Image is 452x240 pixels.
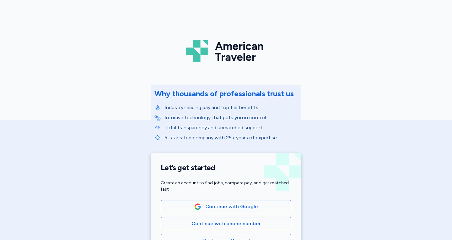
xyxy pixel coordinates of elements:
[161,163,291,172] h1: Let’s get started
[164,114,298,121] p: Intuitive technology that puts you in control
[191,220,261,227] span: Continue with phone number
[164,124,298,131] p: Total transparency and unmatched support
[161,180,291,193] div: Create an account to find jobs, compare pay, and get matched fast
[164,104,298,111] p: Industry-leading pay and top tier benefits
[205,203,258,210] span: Continue with Google
[154,89,294,99] div: Why thousands of professionals trust us
[164,134,298,142] p: 5-star rated company with 25+ years of expertise
[161,200,291,213] button: Google LogoContinue with Google
[194,203,201,210] img: Google Logo
[186,38,266,65] img: Logo
[161,217,291,230] button: Continue with phone number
